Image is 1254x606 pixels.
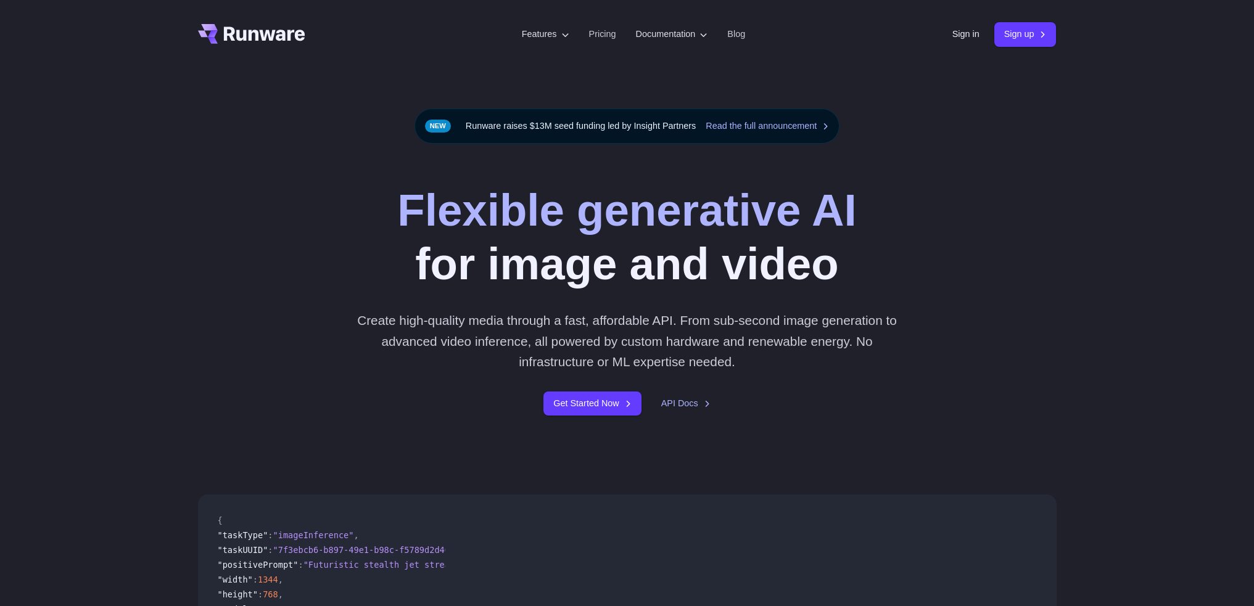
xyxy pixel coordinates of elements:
span: "taskUUID" [218,545,268,555]
span: : [258,589,263,599]
span: "width" [218,575,253,584]
a: Go to / [198,24,305,44]
span: : [253,575,258,584]
span: : [268,545,273,555]
span: "positivePrompt" [218,560,299,570]
a: Pricing [589,27,616,41]
span: "imageInference" [273,530,354,540]
p: Create high-quality media through a fast, affordable API. From sub-second image generation to adv... [352,310,902,372]
span: "7f3ebcb6-b897-49e1-b98c-f5789d2d40d7" [273,545,465,555]
label: Features [522,27,569,41]
span: { [218,515,223,525]
span: , [353,530,358,540]
span: "height" [218,589,258,599]
a: Read the full announcement [706,119,829,133]
a: Sign in [952,27,980,41]
span: , [278,589,283,599]
span: "Futuristic stealth jet streaking through a neon-lit cityscape with glowing purple exhaust" [303,560,763,570]
div: Runware raises $13M seed funding led by Insight Partners [415,109,840,144]
span: : [298,560,303,570]
a: Get Started Now [543,391,641,416]
strong: Flexible generative AI [397,185,856,235]
span: , [278,575,283,584]
a: Blog [727,27,745,41]
label: Documentation [636,27,708,41]
span: : [268,530,273,540]
span: 1344 [258,575,278,584]
span: "taskType" [218,530,268,540]
span: 768 [263,589,278,599]
a: Sign up [994,22,1057,46]
h1: for image and video [397,183,856,290]
a: API Docs [661,396,711,411]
